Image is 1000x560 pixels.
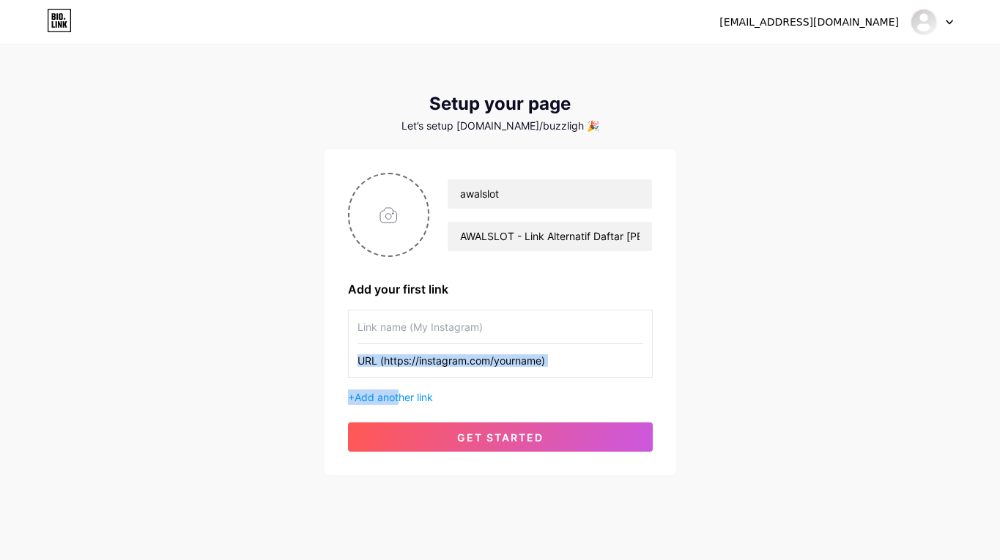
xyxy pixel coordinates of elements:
input: Your name [448,179,651,209]
div: [EMAIL_ADDRESS][DOMAIN_NAME] [719,15,899,30]
input: URL (https://instagram.com/yourname) [358,344,643,377]
span: get started [457,431,544,444]
button: get started [348,422,653,452]
input: Link name (My Instagram) [358,310,643,343]
div: Setup your page [325,94,676,114]
div: Let’s setup [DOMAIN_NAME]/buzzligh 🎉 [325,120,676,132]
img: Buzz Lightyear [910,8,938,36]
span: Add another link [355,391,433,403]
div: Add your first link [348,280,653,298]
div: + [348,389,653,405]
input: bio [448,222,651,251]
